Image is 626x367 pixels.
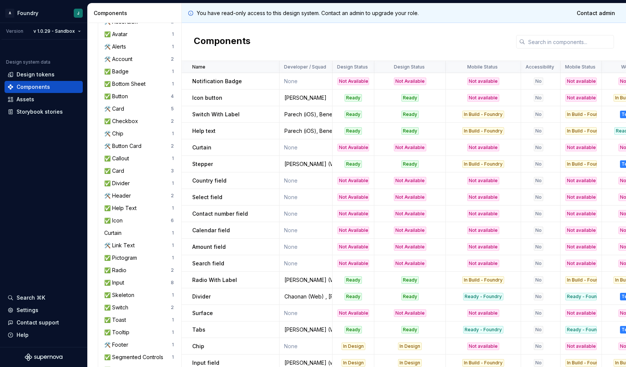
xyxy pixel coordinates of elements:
div: Settings [17,306,38,314]
div: Not available [565,227,597,234]
div: 6 [171,218,174,224]
p: Amount field [192,243,226,251]
div: No [534,243,543,251]
p: Radio With Label [192,276,237,284]
div: Not available [467,94,499,102]
div: No [534,127,543,135]
div: No [534,309,543,317]
div: 1 [172,31,174,37]
div: Not Available [337,144,369,151]
div: ✅ Toast [104,316,129,324]
td: None [280,338,333,355]
div: Ready [401,127,419,135]
div: ✅ Divider [104,180,133,187]
a: ✅ Pictogram1 [101,252,177,264]
div: Design system data [6,59,50,65]
div: 1 [172,131,174,137]
div: Not Available [337,227,369,234]
div: Not available [467,260,499,267]
a: ✅ Icon6 [101,215,177,227]
span: Contact admin [577,9,615,17]
div: Not available [565,94,597,102]
a: Contact admin [572,6,620,20]
div: 3 [171,168,174,174]
p: Help text [192,127,216,135]
button: AFoundryJ [2,5,86,21]
a: ✅ Bottom Sheet1 [101,78,177,90]
a: 🛠️ Chip1 [101,128,177,140]
div: Ready [401,293,419,300]
div: Not available [565,193,597,201]
div: Not Available [394,227,426,234]
div: Not available [467,193,499,201]
div: Parech (iOS), Beneesh (Android) [PERSON_NAME] (Web) [280,111,332,118]
div: 2 [171,267,174,273]
div: ✅ Switch [104,304,131,311]
div: 2 [171,56,174,62]
div: In Design [398,359,422,367]
div: 1 [172,292,174,298]
div: 4 [171,93,174,99]
div: 🛠️ Footer [104,341,131,349]
div: 1 [172,354,174,360]
div: Help [17,331,29,339]
a: ✅ Avatar1 [101,28,177,40]
p: Chip [192,343,204,350]
div: Not available [565,177,597,184]
div: In Design [398,343,422,350]
div: 🛠️ Alerts [104,43,129,50]
div: No [534,227,543,234]
div: Not available [467,210,499,218]
div: Not Available [337,243,369,251]
div: Not Available [394,144,426,151]
div: 🛠️ Header [104,192,134,199]
div: 1 [172,205,174,211]
div: Ready [345,276,362,284]
div: 1 [172,255,174,261]
div: Not Available [337,260,369,267]
a: 🛠️ Card5 [101,103,177,115]
div: 1 [172,329,174,335]
div: ✅ Card [104,167,127,175]
div: ✅ Pictogram [104,254,140,262]
div: In Build - Foundry [462,276,504,284]
td: None [280,222,333,239]
p: Mobile Status [565,64,596,70]
div: Not available [467,343,499,350]
td: None [280,239,333,255]
td: None [280,172,333,189]
a: ✅ Toast1 [101,314,177,326]
div: ✅ Input [104,279,127,286]
div: Not Available [394,193,426,201]
a: ✅ Tooltip1 [101,326,177,338]
div: A [5,9,14,18]
div: [PERSON_NAME] [280,94,332,102]
td: None [280,305,333,321]
button: Search ⌘K [5,292,83,304]
div: Not Available [394,243,426,251]
p: Design Status [337,64,368,70]
p: Developer / Squad [284,64,326,70]
p: Divider [192,293,211,300]
div: Ready [345,111,362,118]
a: 🛠️ Alerts1 [101,41,177,53]
div: 8 [171,280,174,286]
div: Ready [401,160,419,168]
div: No [534,78,543,85]
div: In Build - Foundry [462,111,504,118]
div: Parech (iOS), Beneesh (Android), Jasmin (Web) [280,127,332,135]
p: Tabs [192,326,205,333]
div: 1 [172,180,174,186]
div: Ready [345,94,362,102]
div: 1 [172,342,174,348]
div: 2 [171,193,174,199]
p: Surface [192,309,213,317]
a: 🛠️ Footer1 [101,339,177,351]
div: Not Available [337,177,369,184]
p: Stepper [192,160,213,168]
div: Contact support [17,319,59,326]
div: Not available [467,144,499,151]
div: No [534,177,543,184]
div: No [534,210,543,218]
a: ✅ Switch2 [101,302,177,314]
